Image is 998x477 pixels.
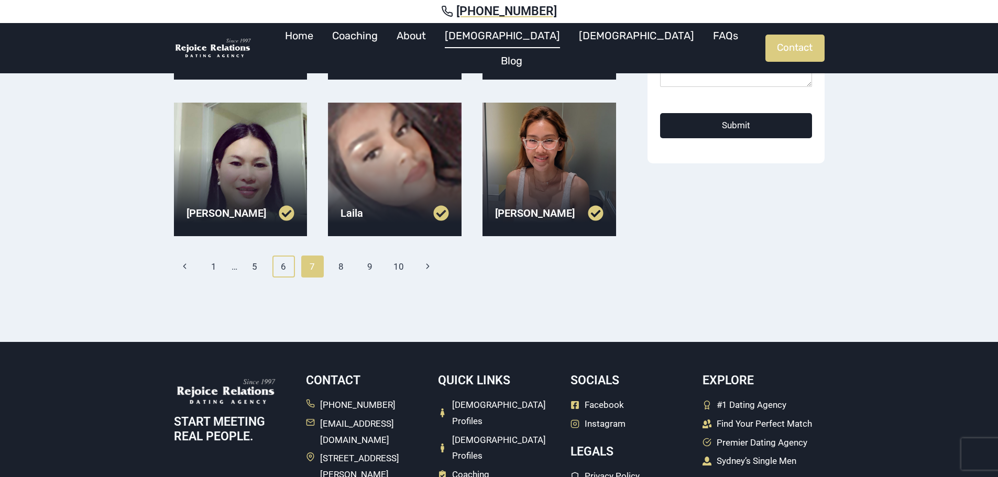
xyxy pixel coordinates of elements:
[571,445,692,459] h5: Legals
[174,415,295,443] h5: START MEETING REAL PEOPLE.
[660,113,812,138] button: Submit
[320,397,396,413] span: [PHONE_NUMBER]
[301,256,324,278] span: 7
[306,397,396,413] a: [PHONE_NUMBER]
[456,4,557,19] span: [PHONE_NUMBER]
[704,23,748,48] a: FAQs
[765,35,825,62] a: Contact
[703,416,812,432] a: Find Your Perfect Match
[174,256,617,278] nav: Page navigation
[452,432,560,464] span: [DEMOGRAPHIC_DATA] Profiles
[323,23,387,48] a: Coaching
[717,453,796,469] span: Sydney’s Single Men
[330,256,353,278] a: 8
[703,435,807,451] a: Premier Dating Agency
[585,416,626,432] span: Instagram
[717,416,812,432] span: Find Your Perfect Match
[232,257,237,276] span: …
[571,416,626,432] a: Instagram
[438,397,560,429] a: [DEMOGRAPHIC_DATA] Profiles
[717,435,807,451] span: Premier Dating Agency
[435,23,569,48] a: [DEMOGRAPHIC_DATA]
[571,373,692,388] h5: Socials
[272,256,295,278] a: 6
[174,38,253,59] img: Rejoice Relations
[569,23,704,48] a: [DEMOGRAPHIC_DATA]
[258,23,765,73] nav: Primary
[703,453,796,469] a: Sydney’s Single Men
[306,416,427,448] a: [EMAIL_ADDRESS][DOMAIN_NAME]
[203,256,225,278] a: 1
[585,397,624,413] span: Facebook
[717,397,786,413] span: #1 Dating Agency
[491,48,532,73] a: Blog
[387,23,435,48] a: About
[276,23,323,48] a: Home
[571,397,624,413] a: Facebook
[306,373,427,388] h5: Contact
[359,256,381,278] a: 9
[320,416,427,448] span: [EMAIL_ADDRESS][DOMAIN_NAME]
[13,4,985,19] a: [PHONE_NUMBER]
[703,373,824,388] h5: Explore
[438,432,560,464] a: [DEMOGRAPHIC_DATA] Profiles
[703,397,786,413] a: #1 Dating Agency
[452,397,560,429] span: [DEMOGRAPHIC_DATA] Profiles
[244,256,266,278] a: 5
[388,256,410,278] a: 10
[438,373,560,388] h5: Quick Links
